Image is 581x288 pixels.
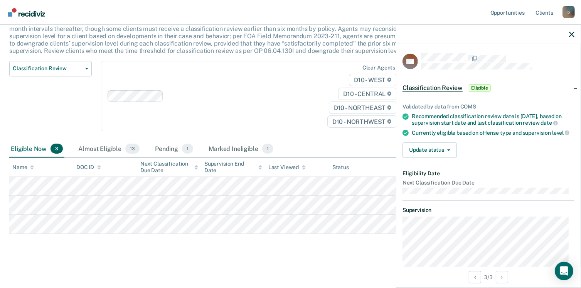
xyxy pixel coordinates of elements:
div: Last Viewed [268,164,306,171]
span: 3 [51,144,63,154]
div: Recommended classification review date is [DATE], based on supervision start date and last classi... [412,113,574,126]
div: Eligible Now [9,141,64,158]
span: Eligible [469,84,491,92]
div: Classification ReviewEligible [396,76,581,100]
div: Supervision End Date [204,161,262,174]
img: Recidiviz [8,8,45,17]
span: D10 - NORTHEAST [329,102,397,114]
p: This alert helps staff identify clients due or overdue for a classification review, which are gen... [9,18,440,55]
dt: Next Classification Due Date [402,180,574,186]
div: Next Classification Due Date [140,161,198,174]
div: Almost Eligible [77,141,141,158]
div: Pending [153,141,195,158]
span: date [541,120,557,126]
span: D10 - CENTRAL [338,88,397,100]
span: D10 - NORTHWEST [327,115,397,128]
div: Currently eligible based on offense type and supervision [412,129,574,136]
span: D10 - WEST [349,74,397,86]
div: Name [12,164,34,171]
div: Clear agents [362,64,395,71]
div: Marked Ineligible [207,141,275,158]
span: Classification Review [402,84,463,92]
div: Status [332,164,349,171]
button: Update status [402,142,457,158]
span: 1 [182,144,193,154]
button: Profile dropdown button [562,6,575,18]
div: Validated by data from COMS [402,103,574,110]
div: DOC ID [76,164,101,171]
dt: Supervision [402,207,574,213]
dt: Eligibility Date [402,170,574,177]
div: 3 / 3 [396,267,581,287]
button: Previous Opportunity [469,271,481,283]
span: 1 [262,144,273,154]
div: Open Intercom Messenger [555,262,573,280]
span: Classification Review [13,65,82,72]
button: Next Opportunity [496,271,508,283]
span: 13 [125,144,140,154]
div: b [562,6,575,18]
span: level [552,130,569,136]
